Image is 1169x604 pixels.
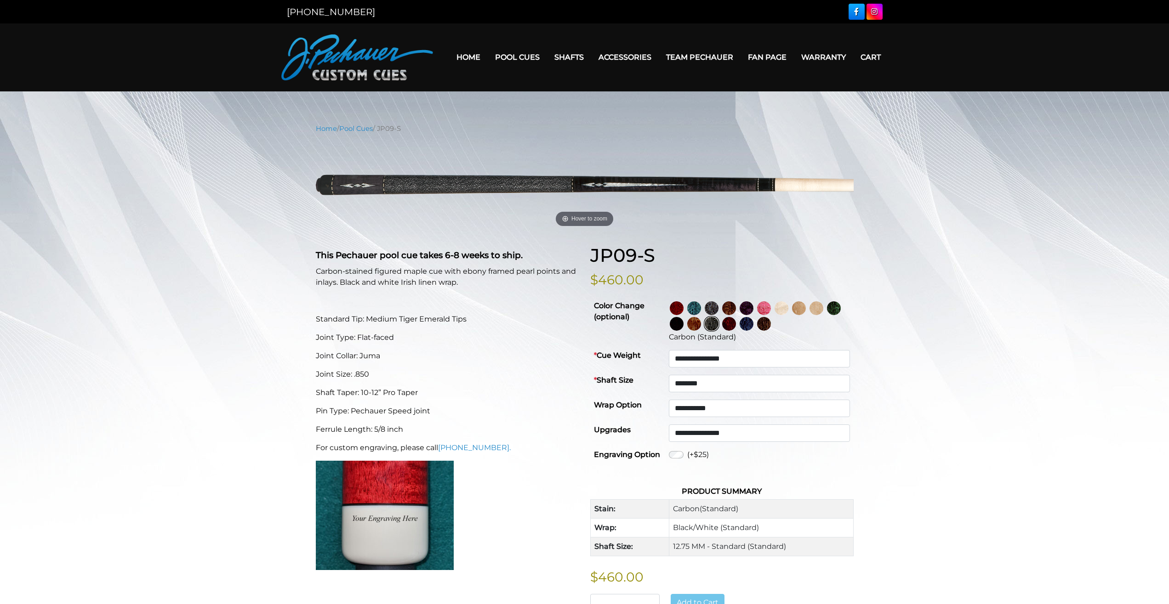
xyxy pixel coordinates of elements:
[794,45,853,69] a: Warranty
[659,45,741,69] a: Team Pechauer
[669,537,853,556] td: 12.75 MM - Standard (Standard)
[316,424,579,435] p: Ferrule Length: 5/8 inch
[827,301,841,315] img: Green
[594,401,642,409] strong: Wrap Option
[339,124,373,133] a: Pool Cues
[740,317,753,331] img: Blue
[316,314,579,325] p: Standard Tip: Medium Tiger Emerald Tips
[488,45,547,69] a: Pool Cues
[316,442,579,453] p: For custom engraving, please call
[591,45,659,69] a: Accessories
[670,301,684,315] img: Wine
[682,487,762,496] strong: Product Summary
[316,124,854,134] nav: Breadcrumb
[757,301,771,315] img: Pink
[700,504,738,513] span: (Standard)
[287,6,375,17] a: [PHONE_NUMBER]
[316,266,579,288] p: Carbon-stained figured maple cue with ebony framed pearl points and inlays. Black and white Irish...
[594,523,616,532] strong: Wrap:
[853,45,888,69] a: Cart
[757,317,771,331] img: Black Palm
[740,301,753,315] img: Purple
[741,45,794,69] a: Fan Page
[316,350,579,361] p: Joint Collar: Juma
[547,45,591,69] a: Shafts
[722,317,736,331] img: Burgundy
[594,351,641,360] strong: Cue Weight
[669,500,853,519] td: Carbon
[687,449,709,460] label: (+$25)
[449,45,488,69] a: Home
[594,301,644,321] strong: Color Change (optional)
[438,443,511,452] a: [PHONE_NUMBER].
[687,301,701,315] img: Turquoise
[590,244,854,266] h1: JP09-S
[281,34,433,80] img: Pechauer Custom Cues
[687,317,701,331] img: Chestnut
[722,301,736,315] img: Rose
[792,301,806,315] img: Natural
[316,124,337,133] a: Home
[775,301,788,315] img: No Stain
[316,250,523,260] strong: This Pechauer pool cue takes 6-8 weeks to ship.
[594,504,616,513] strong: Stain:
[316,369,579,380] p: Joint Size: .850
[316,141,854,230] a: Hover to zoom
[810,301,823,315] img: Light Natural
[316,406,579,417] p: Pin Type: Pechauer Speed joint
[705,301,719,315] img: Smoke
[670,317,684,331] img: Ebony
[669,519,853,537] td: Black/White (Standard)
[669,332,850,343] div: Carbon (Standard)
[590,569,644,585] bdi: $460.00
[594,542,633,551] strong: Shaft Size:
[316,332,579,343] p: Joint Type: Flat-faced
[590,272,644,288] bdi: $460.00
[705,317,719,331] img: Carbon
[594,376,633,384] strong: Shaft Size
[594,425,631,434] strong: Upgrades
[316,387,579,398] p: Shaft Taper: 10-12” Pro Taper
[594,450,660,459] strong: Engraving Option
